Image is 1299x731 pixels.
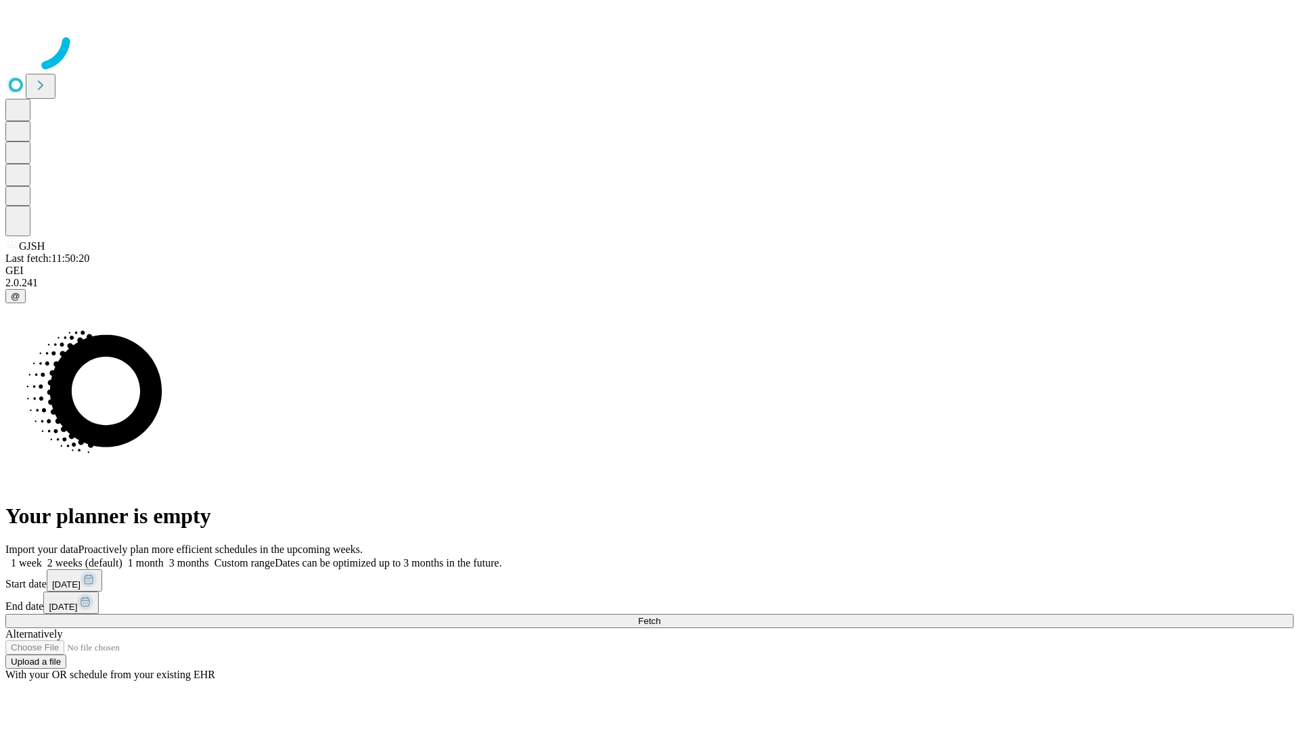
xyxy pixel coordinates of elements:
[5,277,1294,289] div: 2.0.241
[638,616,660,626] span: Fetch
[169,557,209,569] span: 3 months
[214,557,275,569] span: Custom range
[128,557,164,569] span: 1 month
[5,252,89,264] span: Last fetch: 11:50:20
[5,628,62,640] span: Alternatively
[43,592,99,614] button: [DATE]
[5,614,1294,628] button: Fetch
[78,544,363,555] span: Proactively plan more efficient schedules in the upcoming weeks.
[5,655,66,669] button: Upload a file
[47,557,122,569] span: 2 weeks (default)
[49,602,77,612] span: [DATE]
[5,544,78,555] span: Import your data
[275,557,501,569] span: Dates can be optimized up to 3 months in the future.
[5,289,26,303] button: @
[5,569,1294,592] div: Start date
[11,557,42,569] span: 1 week
[5,265,1294,277] div: GEI
[47,569,102,592] button: [DATE]
[5,592,1294,614] div: End date
[5,669,215,680] span: With your OR schedule from your existing EHR
[52,579,81,590] span: [DATE]
[11,291,20,301] span: @
[5,504,1294,529] h1: Your planner is empty
[19,240,45,252] span: GJSH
